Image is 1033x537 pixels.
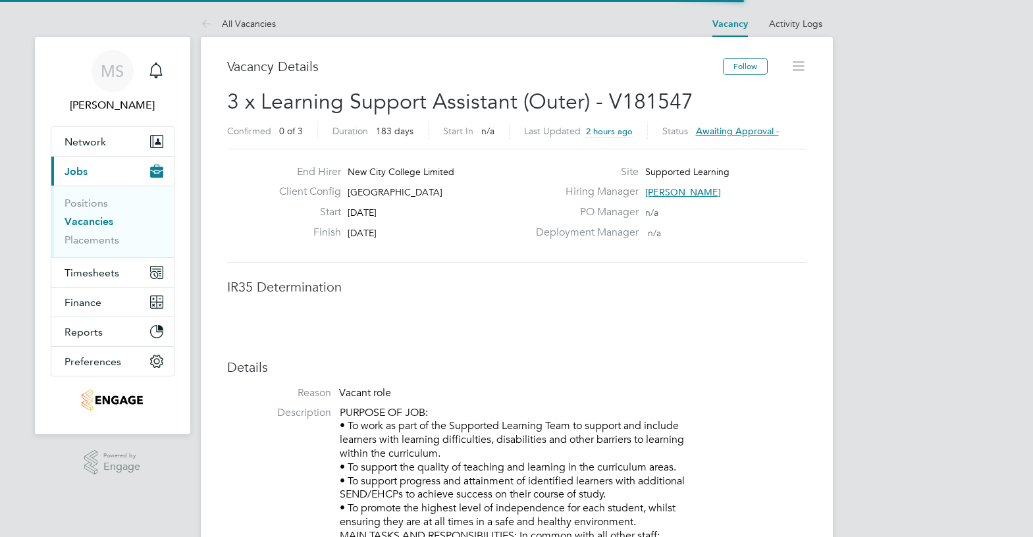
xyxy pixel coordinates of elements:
[332,125,368,137] label: Duration
[227,406,331,420] label: Description
[35,37,190,434] nav: Main navigation
[348,227,377,239] span: [DATE]
[51,347,174,376] button: Preferences
[279,125,303,137] span: 0 of 3
[51,127,174,156] button: Network
[443,125,473,137] label: Start In
[269,205,341,219] label: Start
[65,326,103,338] span: Reports
[65,355,121,368] span: Preferences
[227,386,331,400] label: Reason
[65,215,113,228] a: Vacancies
[82,390,143,411] img: jambo-logo-retina.png
[51,390,174,411] a: Go to home page
[51,50,174,113] a: MS[PERSON_NAME]
[348,207,377,218] span: [DATE]
[712,18,748,30] a: Vacancy
[769,18,822,30] a: Activity Logs
[524,125,581,137] label: Last Updated
[723,58,768,75] button: Follow
[696,125,779,137] span: Awaiting approval -
[65,234,119,246] a: Placements
[586,126,633,137] span: 2 hours ago
[269,226,341,240] label: Finish
[376,125,413,137] span: 183 days
[227,58,723,75] h3: Vacancy Details
[51,97,174,113] span: Monty Symons
[481,125,494,137] span: n/a
[348,186,442,198] span: [GEOGRAPHIC_DATA]
[51,186,174,257] div: Jobs
[662,125,688,137] label: Status
[84,450,140,475] a: Powered byEngage
[65,197,108,209] a: Positions
[103,461,140,473] span: Engage
[51,258,174,287] button: Timesheets
[339,386,391,399] span: Vacant role
[65,136,106,148] span: Network
[269,165,341,179] label: End Hirer
[648,227,661,239] span: n/a
[51,157,174,186] button: Jobs
[645,186,721,198] span: [PERSON_NAME]
[201,18,276,30] a: All Vacancies
[65,296,101,309] span: Finance
[227,89,693,115] span: 3 x Learning Support Assistant (Outer) - V181547
[51,317,174,346] button: Reports
[65,267,119,279] span: Timesheets
[65,165,88,178] span: Jobs
[528,205,639,219] label: PO Manager
[101,63,124,80] span: MS
[227,125,271,137] label: Confirmed
[528,165,639,179] label: Site
[103,450,140,461] span: Powered by
[348,166,454,178] span: New City College Limited
[645,207,658,218] span: n/a
[269,185,341,199] label: Client Config
[528,185,639,199] label: Hiring Manager
[51,288,174,317] button: Finance
[645,166,729,178] span: Supported Learning
[528,226,639,240] label: Deployment Manager
[227,359,807,376] h3: Details
[227,278,807,295] h3: IR35 Determination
